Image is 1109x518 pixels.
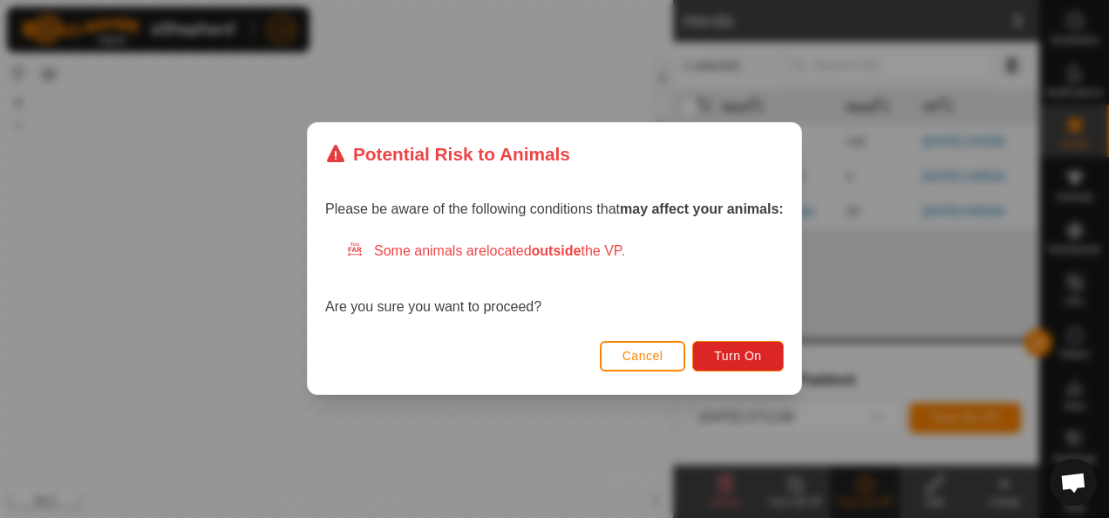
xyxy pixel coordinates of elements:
[715,350,762,364] span: Turn On
[532,244,582,259] strong: outside
[693,341,784,371] button: Turn On
[486,244,625,259] span: located the VP.
[620,202,784,217] strong: may affect your animals:
[346,242,784,262] div: Some animals are
[325,242,784,318] div: Are you sure you want to proceed?
[325,140,570,167] div: Potential Risk to Animals
[1050,459,1097,506] div: Open chat
[325,202,784,217] span: Please be aware of the following conditions that
[623,350,663,364] span: Cancel
[600,341,686,371] button: Cancel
